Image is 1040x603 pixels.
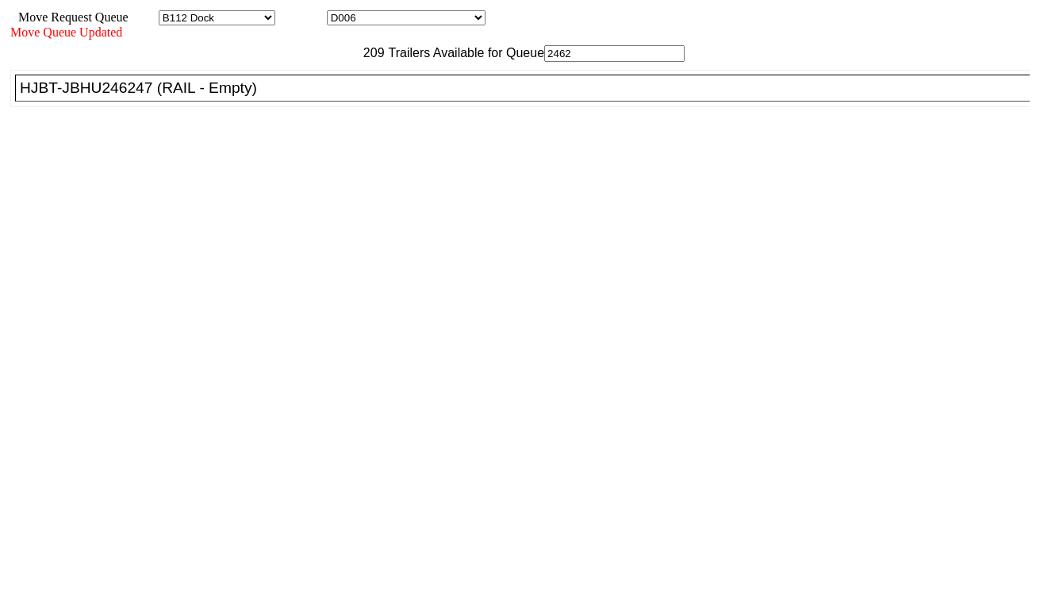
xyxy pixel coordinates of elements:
[355,46,385,60] span: 209
[278,10,324,24] span: Location
[131,10,155,24] span: Area
[20,79,1039,97] div: HJBT-JBHU246247 (RAIL - Empty)
[544,45,685,62] input: Filter Available Trailers
[10,10,129,24] span: Move Request Queue
[385,46,545,60] span: Trailers Available for Queue
[10,25,122,39] span: Move Queue Updated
